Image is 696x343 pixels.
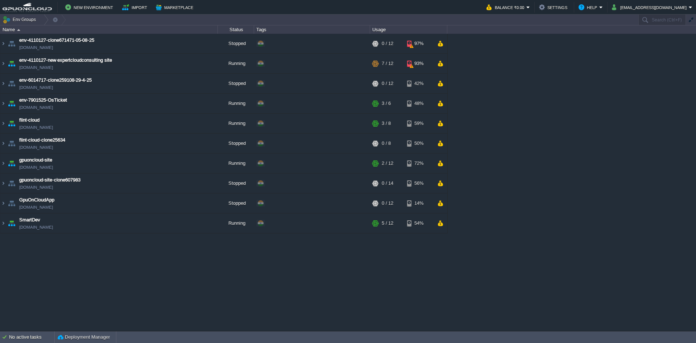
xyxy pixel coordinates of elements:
div: 3 / 6 [382,94,391,113]
a: flint-cloud [19,117,40,124]
div: 54% [407,213,431,233]
a: SmartDev [19,216,40,224]
img: AMDAwAAAACH5BAEAAAAALAAAAAABAAEAAAICRAEAOw== [7,154,17,173]
img: AMDAwAAAACH5BAEAAAAALAAAAAABAAEAAAICRAEAOw== [0,74,6,93]
button: Help [579,3,599,12]
div: 0 / 8 [382,134,391,153]
div: No active tasks [9,331,54,343]
span: [DOMAIN_NAME] [19,224,53,231]
div: 50% [407,134,431,153]
div: Stopped [218,134,254,153]
img: AMDAwAAAACH5BAEAAAAALAAAAAABAAEAAAICRAEAOw== [7,114,17,133]
a: gpuoncloud-site [19,156,52,164]
div: Stopped [218,34,254,53]
img: GPUonCLOUD [3,3,52,12]
div: Stopped [218,193,254,213]
button: Marketplace [156,3,195,12]
div: Running [218,94,254,113]
span: [DOMAIN_NAME] [19,204,53,211]
div: 0 / 12 [382,34,393,53]
img: AMDAwAAAACH5BAEAAAAALAAAAAABAAEAAAICRAEAOw== [7,54,17,73]
div: Running [218,154,254,173]
a: env-4110127-new expertcloudconsulting site [19,57,112,64]
img: AMDAwAAAACH5BAEAAAAALAAAAAABAAEAAAICRAEAOw== [7,74,17,93]
img: AMDAwAAAACH5BAEAAAAALAAAAAABAAEAAAICRAEAOw== [7,34,17,53]
img: AMDAwAAAACH5BAEAAAAALAAAAAABAAEAAAICRAEAOw== [0,54,6,73]
img: AMDAwAAAACH5BAEAAAAALAAAAAABAAEAAAICRAEAOw== [0,193,6,213]
div: 14% [407,193,431,213]
div: Running [218,114,254,133]
span: [DOMAIN_NAME] [19,164,53,171]
a: env-6014717-clone259108-29-4-25 [19,77,92,84]
span: [DOMAIN_NAME] [19,84,53,91]
img: AMDAwAAAACH5BAEAAAAALAAAAAABAAEAAAICRAEAOw== [0,154,6,173]
div: 3 / 8 [382,114,391,133]
div: Running [218,213,254,233]
img: AMDAwAAAACH5BAEAAAAALAAAAAABAAEAAAICRAEAOw== [0,173,6,193]
a: flint-cloud-clone25634 [19,136,65,144]
img: AMDAwAAAACH5BAEAAAAALAAAAAABAAEAAAICRAEAOw== [7,94,17,113]
div: Stopped [218,74,254,93]
div: Name [1,25,217,34]
div: Usage [370,25,447,34]
div: 5 / 12 [382,213,393,233]
div: Stopped [218,173,254,193]
a: env-7901525-OsTicket [19,97,67,104]
div: Status [218,25,254,34]
a: env-4110127-clone671471-05-08-25 [19,37,94,44]
div: 48% [407,94,431,113]
div: 56% [407,173,431,193]
img: AMDAwAAAACH5BAEAAAAALAAAAAABAAEAAAICRAEAOw== [7,193,17,213]
button: Settings [539,3,569,12]
div: 0 / 12 [382,74,393,93]
img: AMDAwAAAACH5BAEAAAAALAAAAAABAAEAAAICRAEAOw== [0,34,6,53]
button: Balance ₹0.00 [486,3,526,12]
span: [DOMAIN_NAME] [19,104,53,111]
button: Import [122,3,149,12]
a: [DOMAIN_NAME] [19,124,53,131]
div: 0 / 14 [382,173,393,193]
img: AMDAwAAAACH5BAEAAAAALAAAAAABAAEAAAICRAEAOw== [0,114,6,133]
span: [DOMAIN_NAME] [19,184,53,191]
img: AMDAwAAAACH5BAEAAAAALAAAAAABAAEAAAICRAEAOw== [7,213,17,233]
a: GpuOnCloudApp [19,196,54,204]
div: 7 / 12 [382,54,393,73]
button: Env Groups [3,15,38,25]
img: AMDAwAAAACH5BAEAAAAALAAAAAABAAEAAAICRAEAOw== [0,213,6,233]
img: AMDAwAAAACH5BAEAAAAALAAAAAABAAEAAAICRAEAOw== [7,173,17,193]
button: [EMAIL_ADDRESS][DOMAIN_NAME] [612,3,689,12]
div: 93% [407,54,431,73]
div: 0 / 12 [382,193,393,213]
img: AMDAwAAAACH5BAEAAAAALAAAAAABAAEAAAICRAEAOw== [7,134,17,153]
div: 59% [407,114,431,133]
div: 72% [407,154,431,173]
div: 2 / 12 [382,154,393,173]
button: New Environment [65,3,115,12]
img: AMDAwAAAACH5BAEAAAAALAAAAAABAAEAAAICRAEAOw== [17,29,20,31]
div: 42% [407,74,431,93]
img: AMDAwAAAACH5BAEAAAAALAAAAAABAAEAAAICRAEAOw== [0,94,6,113]
a: [DOMAIN_NAME] [19,44,53,51]
a: [DOMAIN_NAME] [19,64,53,71]
img: AMDAwAAAACH5BAEAAAAALAAAAAABAAEAAAICRAEAOw== [0,134,6,153]
button: Deployment Manager [58,334,110,341]
div: 97% [407,34,431,53]
a: [DOMAIN_NAME] [19,144,53,151]
div: Running [218,54,254,73]
a: gpuoncloud-site-clone607983 [19,176,80,184]
div: Tags [254,25,370,34]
